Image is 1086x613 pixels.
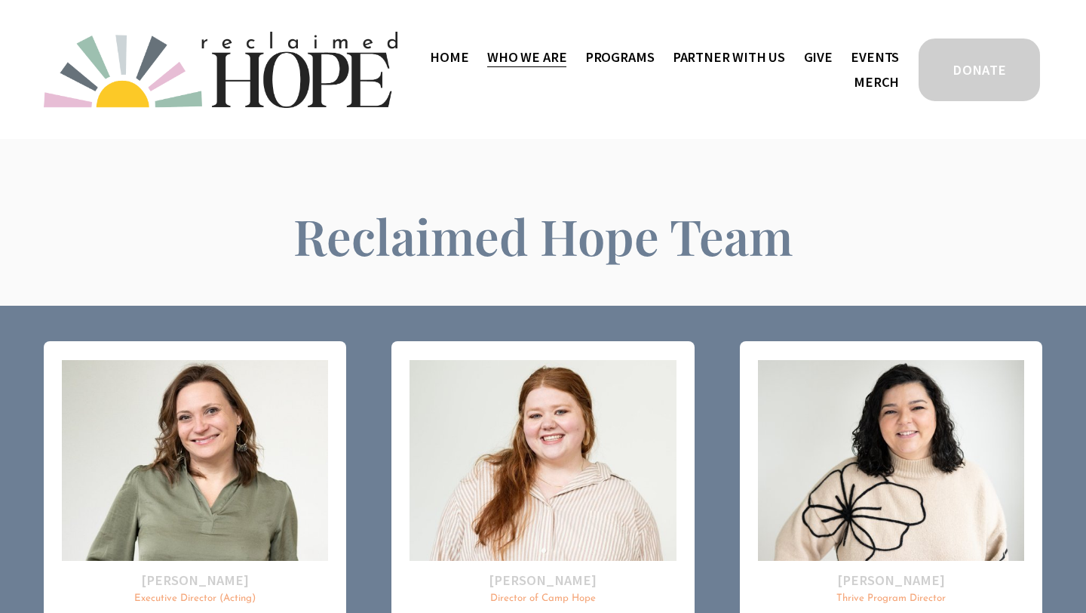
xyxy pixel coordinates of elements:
p: Director of Camp Hope [410,592,676,606]
p: Executive Director (Acting) [62,592,328,606]
h2: [PERSON_NAME] [62,571,328,590]
span: Reclaimed Hope Team [293,203,793,268]
span: Who We Are [487,46,566,69]
img: Reclaimed Hope Initiative [44,32,397,108]
span: Programs [585,46,655,69]
h2: [PERSON_NAME] [410,571,676,590]
a: Events [851,45,899,69]
p: Thrive Program Director [758,592,1024,606]
a: folder dropdown [487,45,566,69]
h2: [PERSON_NAME] [758,571,1024,590]
a: DONATE [916,36,1042,103]
a: Home [430,45,468,69]
a: folder dropdown [673,45,785,69]
a: Merch [854,69,899,94]
a: folder dropdown [585,45,655,69]
a: Give [804,45,833,69]
span: Partner With Us [673,46,785,69]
